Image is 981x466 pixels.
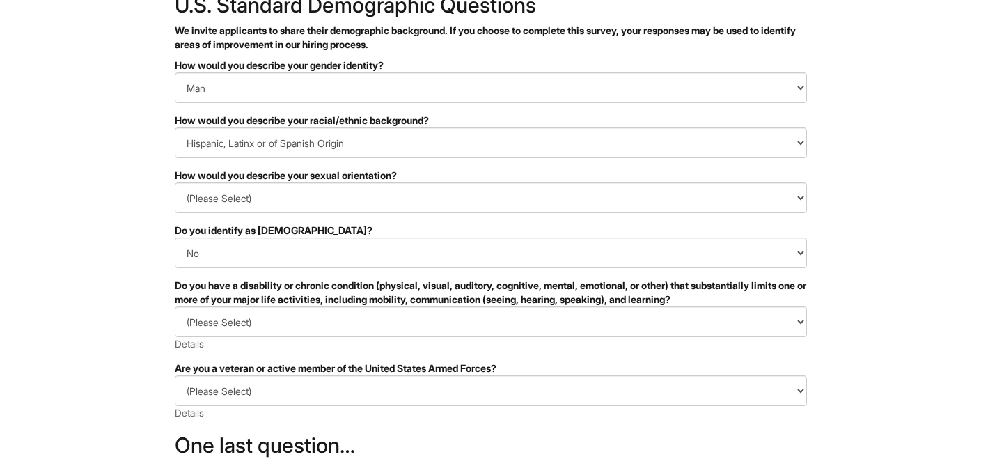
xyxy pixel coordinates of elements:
div: Do you identify as [DEMOGRAPHIC_DATA]? [175,224,807,238]
h2: One last question… [175,434,807,457]
select: Do you identify as transgender? [175,238,807,268]
select: How would you describe your sexual orientation? [175,182,807,213]
a: Details [175,338,204,350]
div: How would you describe your racial/ethnic background? [175,114,807,127]
div: How would you describe your gender identity? [175,59,807,72]
div: Do you have a disability or chronic condition (physical, visual, auditory, cognitive, mental, emo... [175,279,807,306]
p: We invite applicants to share their demographic background. If you choose to complete this survey... [175,24,807,52]
select: Do you have a disability or chronic condition (physical, visual, auditory, cognitive, mental, emo... [175,306,807,337]
div: How would you describe your sexual orientation? [175,169,807,182]
select: How would you describe your gender identity? [175,72,807,103]
a: Details [175,407,204,419]
div: Are you a veteran or active member of the United States Armed Forces? [175,362,807,375]
select: Are you a veteran or active member of the United States Armed Forces? [175,375,807,406]
select: How would you describe your racial/ethnic background? [175,127,807,158]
